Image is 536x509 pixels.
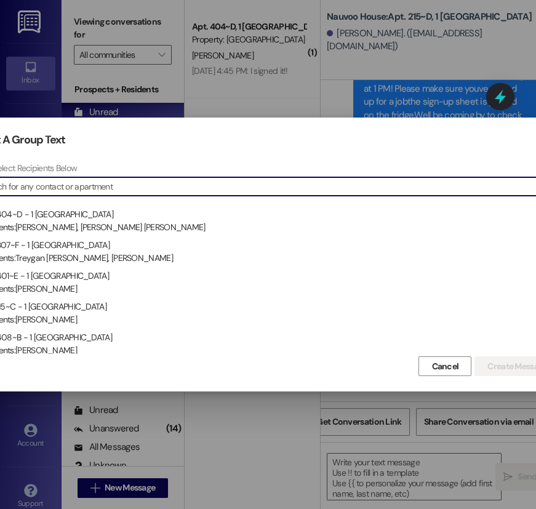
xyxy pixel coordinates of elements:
button: Cancel [418,356,471,376]
span: Cancel [431,360,458,373]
